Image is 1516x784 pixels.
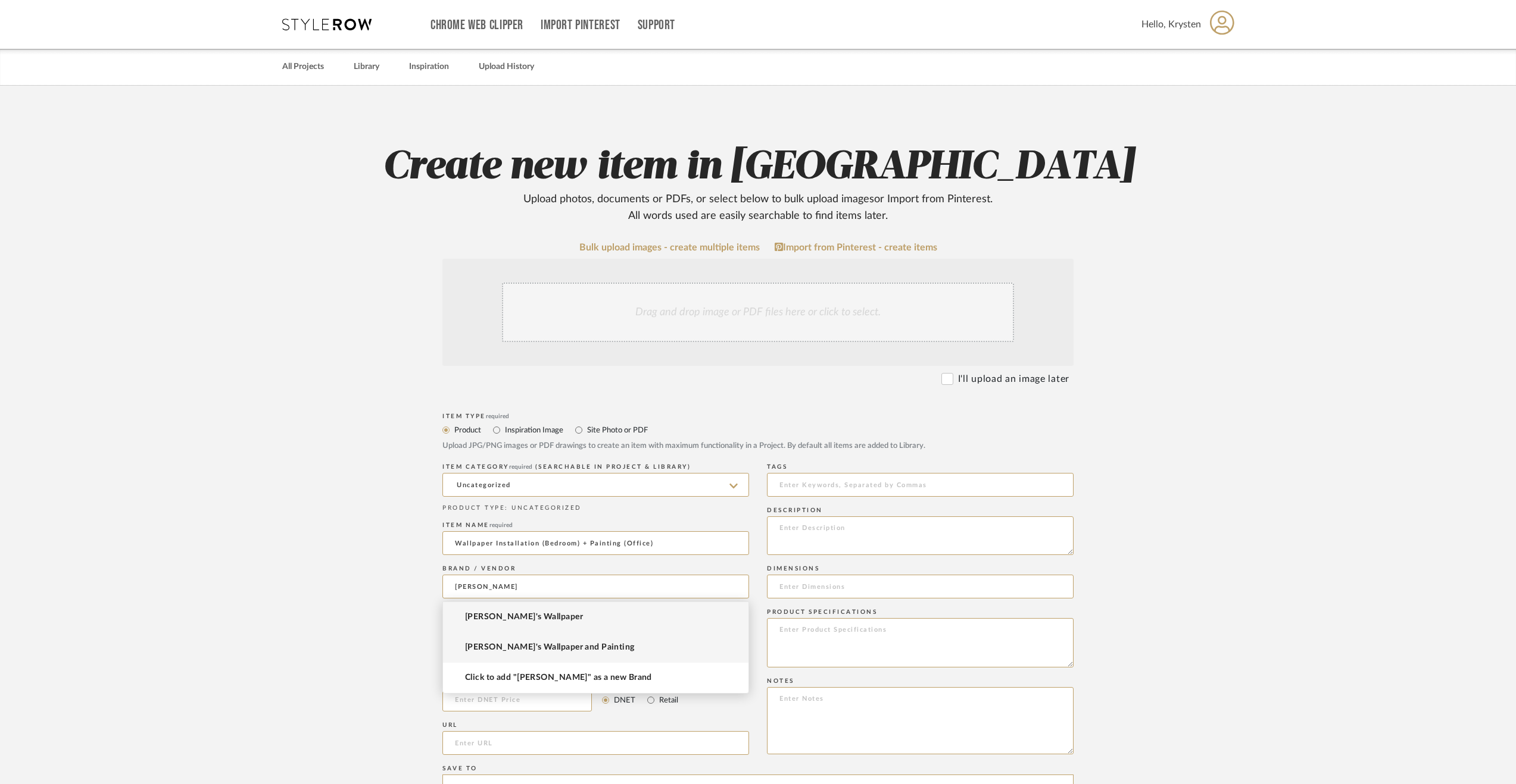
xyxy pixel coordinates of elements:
[442,565,749,572] div: Brand / Vendor
[767,507,1074,514] div: Description
[442,765,1074,772] div: Save To
[767,575,1074,598] input: Enter Dimensions
[767,565,1074,572] div: Dimensions
[586,424,648,437] label: Site Photo or PDF
[442,463,749,471] div: ITEM CATEGORY
[958,372,1069,386] label: I'll upload an image later
[442,473,749,497] input: Type a category to search and select
[509,464,532,470] span: required
[613,694,635,707] label: DNET
[602,688,678,711] mat-radio-group: Select price type
[579,243,760,253] a: Bulk upload images - create multiple items
[775,242,937,253] a: Import from Pinterest - create items
[535,464,691,470] span: (Searchable in Project & Library)
[489,522,513,528] span: required
[442,504,749,513] div: PRODUCT TYPE
[442,731,749,755] input: Enter URL
[442,422,1074,437] mat-radio-group: Select item type
[638,20,675,30] a: Support
[409,59,449,75] a: Inspiration
[453,424,481,437] label: Product
[442,722,749,729] div: URL
[465,673,652,683] span: Click to add "[PERSON_NAME]" as a new Brand
[282,59,324,75] a: All Projects
[504,424,563,437] label: Inspiration Image
[465,612,583,622] span: [PERSON_NAME]'s Wallpaper
[442,413,1074,420] div: Item Type
[442,440,1074,452] div: Upload JPG/PNG images or PDF drawings to create an item with maximum functionality in a Project. ...
[379,143,1137,224] h2: Create new item in [GEOGRAPHIC_DATA]
[767,609,1074,616] div: Product Specifications
[767,463,1074,471] div: Tags
[442,531,749,555] input: Enter Name
[486,413,509,419] span: required
[354,59,379,75] a: Library
[1141,17,1201,32] span: Hello, Krysten
[505,505,582,511] span: : UNCATEGORIZED
[658,694,678,707] label: Retail
[767,473,1074,497] input: Enter Keywords, Separated by Commas
[442,522,749,529] div: Item name
[541,20,620,30] a: Import Pinterest
[479,59,534,75] a: Upload History
[514,191,1002,224] div: Upload photos, documents or PDFs, or select below to bulk upload images or Import from Pinterest ...
[442,688,592,711] input: Enter DNET Price
[442,575,749,598] input: Unknown
[465,642,635,653] span: [PERSON_NAME]'s Wallpaper and Painting
[431,20,523,30] a: Chrome Web Clipper
[767,678,1074,685] div: Notes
